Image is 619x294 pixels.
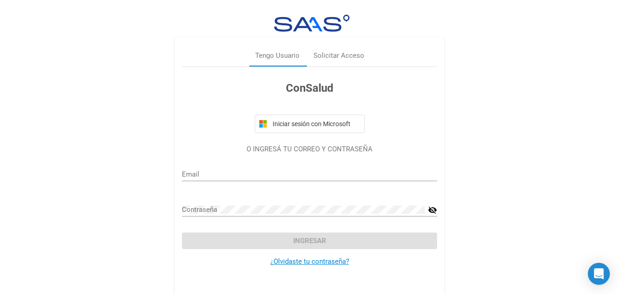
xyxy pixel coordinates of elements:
[182,233,437,249] button: Ingresar
[182,80,437,96] h3: ConSalud
[255,50,300,61] div: Tengo Usuario
[313,50,364,61] div: Solicitar Acceso
[182,144,437,155] p: O INGRESÁ TU CORREO Y CONTRASEÑA
[588,263,610,285] div: Open Intercom Messenger
[255,115,365,133] button: Iniciar sesión con Microsoft
[270,257,349,266] a: ¿Olvidaste tu contraseña?
[293,237,326,245] span: Ingresar
[271,120,361,128] span: Iniciar sesión con Microsoft
[428,205,437,216] mat-icon: visibility_off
